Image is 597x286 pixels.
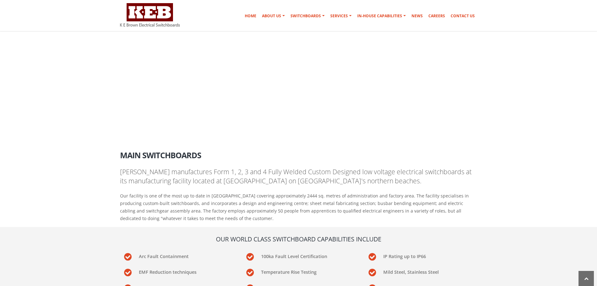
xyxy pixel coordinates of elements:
a: Home [429,111,441,116]
h2: Main Switchboards [120,146,477,159]
a: Switchboards [288,10,327,22]
a: Services [328,10,354,22]
img: K E Brown Electrical Switchboards [120,3,180,27]
p: Mild Steel, Stainless Steel [383,267,477,276]
li: Switchboards [442,110,476,117]
a: News [409,10,425,22]
p: [PERSON_NAME] manufactures Form 1, 2, 3 and 4 Fully Welded Custom Designed low voltage electrical... [120,167,477,186]
a: Home [242,10,259,22]
p: Temperature Rise Testing [261,267,355,276]
a: Contact Us [448,10,477,22]
h1: Switchboards [120,106,177,124]
p: Our facility is one of the most up to date in [GEOGRAPHIC_DATA] covering approximately 2444 sq. m... [120,192,477,222]
p: 100ka Fault Level Certification [261,251,355,260]
h4: Our World Class Switchboard Capabilities include [120,235,477,243]
p: EMF Reduction techniques [139,267,233,276]
p: IP Rating up to IP66 [383,251,477,260]
a: Careers [426,10,448,22]
p: Arc Fault Containment [139,251,233,260]
a: In-house Capabilities [355,10,408,22]
a: About Us [259,10,287,22]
